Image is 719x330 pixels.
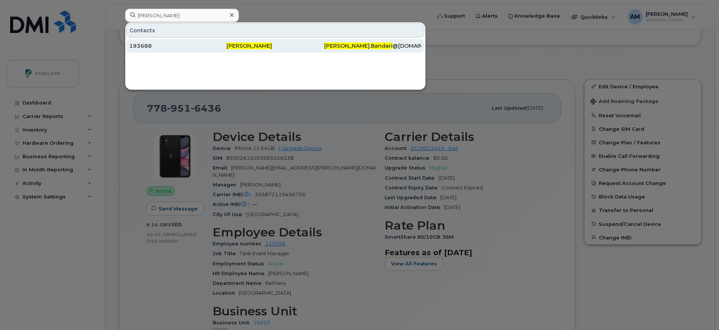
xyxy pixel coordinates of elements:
[125,9,239,22] input: Find something...
[324,42,421,50] div: . @[DOMAIN_NAME]
[324,42,370,49] span: [PERSON_NAME]
[227,42,272,49] span: [PERSON_NAME]
[129,42,227,50] div: 193688
[126,39,424,53] a: 193688[PERSON_NAME][PERSON_NAME].Bandari@[DOMAIN_NAME]
[371,42,393,49] span: Bandari
[126,23,424,38] div: Contacts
